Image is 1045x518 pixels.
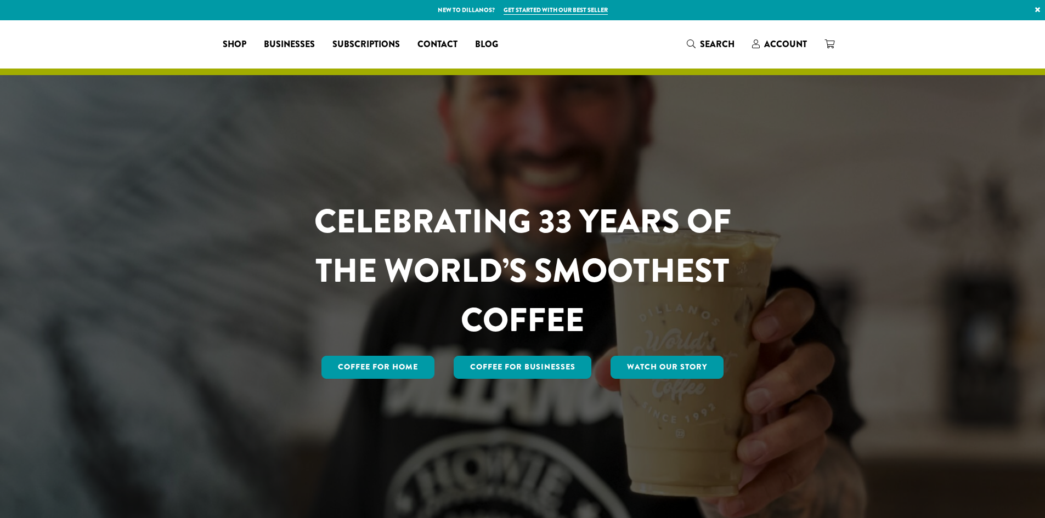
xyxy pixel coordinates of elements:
a: Shop [214,36,255,53]
span: Shop [223,38,246,52]
a: Coffee for Home [321,356,434,379]
span: Businesses [264,38,315,52]
a: Get started with our best seller [504,5,608,15]
span: Contact [417,38,457,52]
span: Account [764,38,807,50]
a: Search [678,35,743,53]
span: Subscriptions [332,38,400,52]
span: Blog [475,38,498,52]
span: Search [700,38,735,50]
a: Watch Our Story [611,356,724,379]
a: Coffee For Businesses [454,356,592,379]
h1: CELEBRATING 33 YEARS OF THE WORLD’S SMOOTHEST COFFEE [282,197,764,345]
